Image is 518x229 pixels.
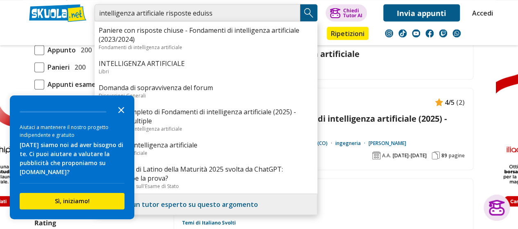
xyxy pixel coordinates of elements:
[20,123,124,139] div: Aiutaci a mantenere il nostro progetto indipendente e gratuito
[182,203,465,214] a: Intelligenza artificiale, tema
[99,83,313,92] a: Domanda di sopravvivenza del forum
[383,4,460,21] a: Invia appunti
[432,151,440,159] img: Pagine
[439,29,447,37] img: twitch
[44,61,70,72] span: Panieri
[95,4,300,21] input: Cerca appunti, riassunti o versioni
[412,29,420,37] img: youtube
[182,113,465,135] a: Paniere completo di Fondamenti di intelligenza artificiale (2025) - Risposte multiple
[382,152,391,159] span: A.A.
[300,4,317,21] button: Search Button
[20,141,124,177] div: [DATE] siamo noi ad aver bisogno di te. Ci puoi aiutare a valutare la pubblicità che proponiamo s...
[303,7,315,19] img: Cerca appunti, riassunti o versioni
[343,8,362,18] div: Chiedi Tutor AI
[113,101,129,118] button: Close the survey
[99,107,313,125] a: Paniere completo di Fondamenti di intelligenza artificiale (2025) - Risposte multiple
[99,25,313,43] a: Paniere con risposte chiuse - Fondamenti di intelligenza artificiale (2023/2024)
[34,217,152,228] label: Rating
[99,92,313,99] div: Discussioni Generali
[452,29,461,37] img: WhatsApp
[335,140,369,146] a: ingegneria
[77,44,92,55] span: 200
[99,59,313,68] a: INTELLIGENZA ARTIFICIALE
[71,61,86,72] span: 200
[445,97,455,107] span: 4/5
[441,152,447,159] span: 89
[44,44,76,55] span: Appunto
[111,200,258,209] a: Trova un tutor esperto su questo argomento
[20,193,124,209] button: Sì, iniziamo!
[10,95,134,219] div: Survey
[99,125,313,132] div: Fondamenti di intelligenza artificiale
[435,98,443,106] img: Appunti contenuto
[449,152,465,159] span: pagine
[99,149,313,156] div: Intelligenza artificiale
[385,29,393,37] img: instagram
[393,152,427,159] span: [DATE]-[DATE]
[456,97,465,107] span: (2)
[99,140,313,149] a: Appunti di Intelligenza artificiale
[326,4,367,21] button: ChiediTutor AI
[425,29,434,37] img: facebook
[372,151,380,159] img: Anno accademico
[369,140,406,146] a: [PERSON_NAME]
[99,164,313,182] a: La versione di Latino della Maturità 2025 svolta da ChatGPT: supererebbe la prova?
[99,182,313,189] div: Maturità: novità sull'Esame di Stato
[472,4,489,21] a: Accedi
[327,27,369,40] a: Ripetizioni
[182,219,236,226] a: Temi di Italiano Svolti
[99,43,313,50] div: Fondamenti di intelligenza artificiale
[99,68,313,75] div: Libri
[398,29,407,37] img: tiktok
[93,27,129,41] a: Appunti
[44,79,96,89] span: Appunti esame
